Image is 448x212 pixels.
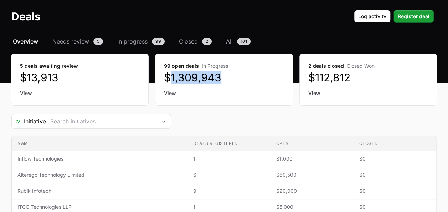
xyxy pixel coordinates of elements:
[46,114,156,128] input: Search initiatives
[12,136,187,151] th: Name
[353,136,436,151] th: Closed
[156,114,171,128] div: Open
[226,37,233,46] span: All
[354,10,434,23] div: Primary actions
[152,38,165,45] span: 99
[359,171,431,178] span: $0
[164,90,284,97] a: View
[179,37,198,46] span: Closed
[11,10,41,23] h1: Deals
[17,155,182,162] span: Inflow Technologies
[393,10,434,23] button: Register deal
[20,71,140,84] dd: $13,913
[308,62,428,70] dt: 2 deals closed
[308,71,428,84] dd: $112,812
[359,203,431,211] span: $0
[52,37,89,46] span: Needs review
[276,187,348,195] span: $20,000
[359,187,431,195] span: $0
[308,90,428,97] a: View
[202,38,212,45] span: 2
[193,171,265,178] span: 6
[347,63,375,69] span: Closed Won
[11,37,40,46] a: Overview
[359,155,431,162] span: $0
[193,187,265,195] span: 9
[164,71,284,84] dd: $1,309,943
[193,203,265,211] span: 1
[398,12,429,21] span: Register deal
[354,10,391,23] button: Log activity
[271,136,354,151] th: Open
[117,37,148,46] span: In progress
[17,203,182,211] span: ITCG Technologies LLP
[202,63,228,69] span: In Progress
[51,37,104,46] a: Needs review5
[237,38,251,45] span: 101
[187,136,271,151] th: Deals registered
[193,155,265,162] span: 1
[11,37,437,46] nav: Deals navigation
[177,37,213,46] a: Closed2
[17,187,182,195] span: Rubik Infotech
[20,62,140,70] dt: 5 deals awaiting review
[276,155,348,162] span: $1,000
[20,90,140,97] a: View
[93,38,103,45] span: 5
[225,37,252,46] a: All101
[358,12,386,21] span: Log activity
[13,37,38,46] span: Overview
[17,171,182,178] span: Alterego Technology Limited
[116,37,166,46] a: In progress99
[12,117,46,126] span: Initiative
[164,62,284,70] dt: 99 open deals
[276,203,348,211] span: $5,000
[276,171,348,178] span: $60,500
